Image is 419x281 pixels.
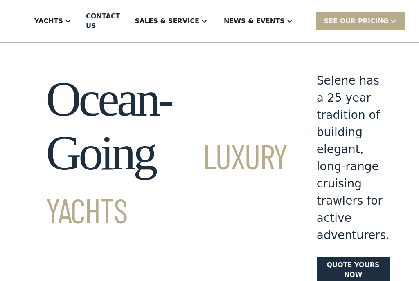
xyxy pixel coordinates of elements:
div: Contact US [86,11,120,31]
div: News & EVENTS [216,5,301,38]
div: SEE Our Pricing [324,16,389,26]
div: Selene has a 25 year tradition of building elegant, long-range cruising trawlers for active adven... [317,72,390,244]
h1: Ocean-Going [46,72,287,234]
div: Sales & Service [126,5,215,38]
div: Yachts [26,5,79,38]
div: SEE Our Pricing [316,12,405,30]
span: Luxury Yachts [46,135,287,230]
div: Sales & Service [135,16,199,26]
div: News & EVENTS [224,16,285,26]
div: Yachts [34,16,63,26]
